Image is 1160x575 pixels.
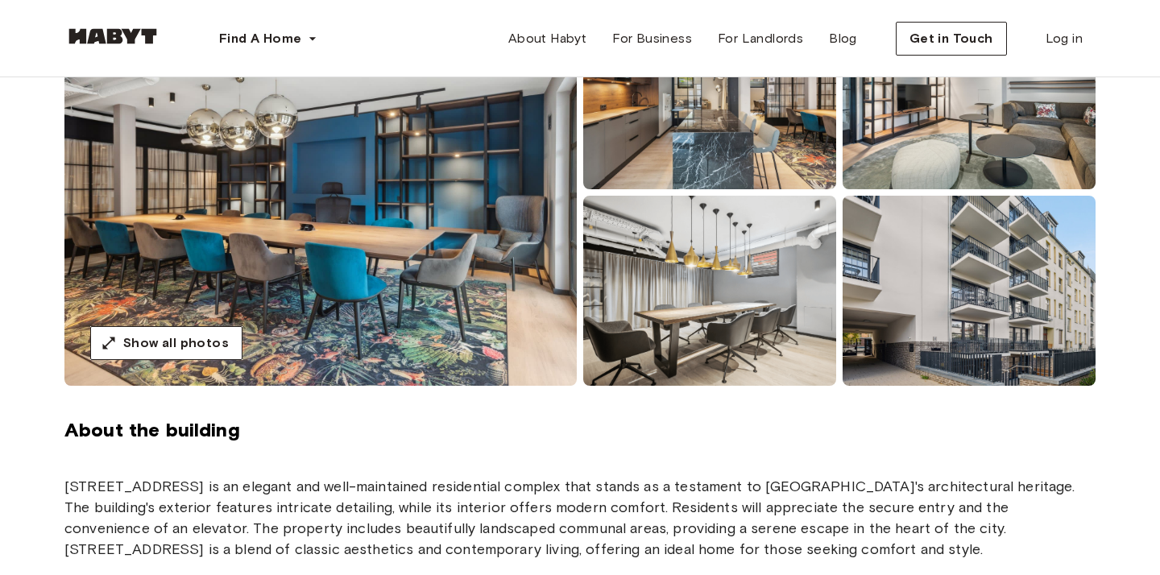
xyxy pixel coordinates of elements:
[896,22,1007,56] button: Get in Touch
[64,28,161,44] img: Habyt
[909,29,993,48] span: Get in Touch
[599,23,705,55] a: For Business
[718,29,803,48] span: For Landlords
[64,418,1096,442] span: About the building
[64,476,1096,560] p: [STREET_ADDRESS] is an elegant and well-maintained residential complex that stands as a testament...
[816,23,870,55] a: Blog
[206,23,330,55] button: Find A Home
[90,326,242,360] button: Show all photos
[829,29,857,48] span: Blog
[705,23,816,55] a: For Landlords
[1046,29,1083,48] span: Log in
[843,196,1096,386] img: room-image
[123,333,229,353] span: Show all photos
[508,29,586,48] span: About Habyt
[1033,23,1096,55] a: Log in
[495,23,599,55] a: About Habyt
[612,29,692,48] span: For Business
[219,29,301,48] span: Find A Home
[583,196,836,386] img: room-image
